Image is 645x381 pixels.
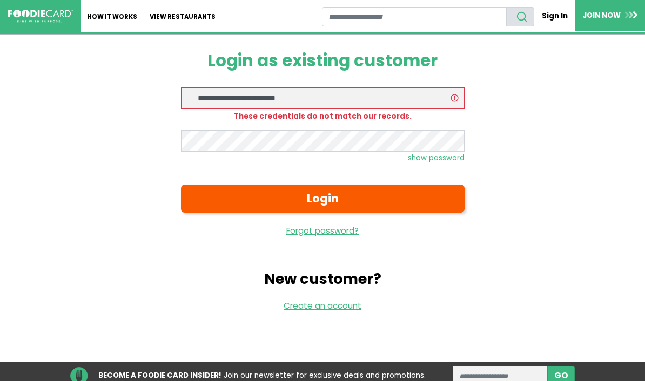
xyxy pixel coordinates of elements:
[8,10,73,23] img: FoodieCard; Eat, Drink, Save, Donate
[408,153,465,163] small: show password
[234,111,412,121] strong: These credentials do not match our records.
[284,300,361,311] a: Create an account
[181,225,465,237] a: Forgot password?
[181,51,465,71] h1: Login as existing customer
[181,270,465,288] h2: New customer?
[506,7,534,26] button: search
[322,7,507,26] input: restaurant search
[181,185,465,213] button: Login
[224,370,426,380] span: Join our newsletter for exclusive deals and promotions.
[98,370,221,380] strong: BECOME A FOODIE CARD INSIDER!
[534,6,575,25] a: Sign In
